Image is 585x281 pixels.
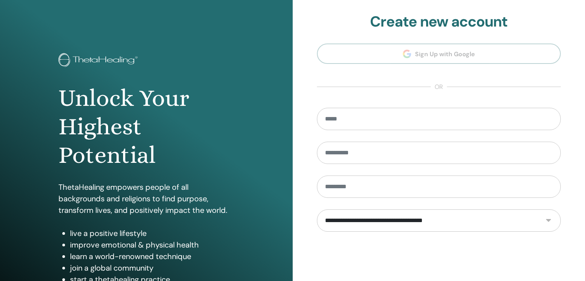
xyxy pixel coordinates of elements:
[380,243,497,273] iframe: reCAPTCHA
[58,181,234,216] p: ThetaHealing empowers people of all backgrounds and religions to find purpose, transform lives, a...
[70,227,234,239] li: live a positive lifestyle
[317,13,561,31] h2: Create new account
[58,84,234,170] h1: Unlock Your Highest Potential
[70,239,234,251] li: improve emotional & physical health
[431,82,447,92] span: or
[70,262,234,274] li: join a global community
[70,251,234,262] li: learn a world-renowned technique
